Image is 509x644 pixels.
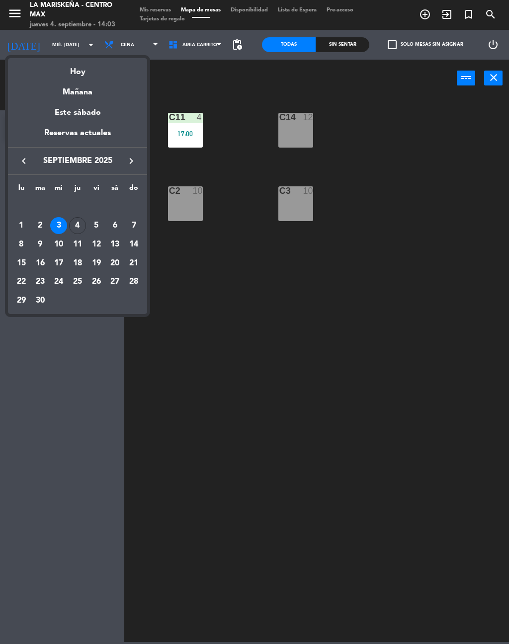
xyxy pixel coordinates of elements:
div: 30 [32,292,49,309]
td: 3 de septiembre de 2025 [49,217,68,236]
div: 7 [125,217,142,234]
div: 19 [88,255,105,272]
div: 27 [106,274,123,291]
td: 30 de septiembre de 2025 [31,291,50,310]
td: 7 de septiembre de 2025 [124,217,143,236]
div: 3 [50,217,67,234]
th: domingo [124,182,143,198]
div: 29 [13,292,30,309]
div: 9 [32,236,49,253]
button: keyboard_arrow_right [122,155,140,167]
td: 16 de septiembre de 2025 [31,254,50,273]
td: 25 de septiembre de 2025 [68,273,87,292]
div: 17 [50,255,67,272]
td: 4 de septiembre de 2025 [68,217,87,236]
th: jueves [68,182,87,198]
div: Hoy [8,58,147,79]
div: 1 [13,217,30,234]
td: 20 de septiembre de 2025 [106,254,125,273]
td: 2 de septiembre de 2025 [31,217,50,236]
div: 15 [13,255,30,272]
div: 4 [69,217,86,234]
td: 29 de septiembre de 2025 [12,291,31,310]
div: 10 [50,236,67,253]
th: martes [31,182,50,198]
td: 12 de septiembre de 2025 [87,235,106,254]
td: 21 de septiembre de 2025 [124,254,143,273]
div: 24 [50,274,67,291]
th: viernes [87,182,106,198]
i: keyboard_arrow_right [125,155,137,167]
td: 10 de septiembre de 2025 [49,235,68,254]
div: 18 [69,255,86,272]
div: 11 [69,236,86,253]
div: Este sábado [8,99,147,127]
th: sábado [106,182,125,198]
div: 25 [69,274,86,291]
div: Mañana [8,79,147,99]
div: 8 [13,236,30,253]
span: septiembre 2025 [33,155,122,167]
div: 13 [106,236,123,253]
div: 26 [88,274,105,291]
td: 28 de septiembre de 2025 [124,273,143,292]
div: 23 [32,274,49,291]
div: 6 [106,217,123,234]
td: SEP. [12,198,143,217]
div: 20 [106,255,123,272]
td: 24 de septiembre de 2025 [49,273,68,292]
th: miércoles [49,182,68,198]
td: 6 de septiembre de 2025 [106,217,125,236]
div: 21 [125,255,142,272]
div: 5 [88,217,105,234]
td: 26 de septiembre de 2025 [87,273,106,292]
td: 9 de septiembre de 2025 [31,235,50,254]
div: 22 [13,274,30,291]
td: 13 de septiembre de 2025 [106,235,125,254]
td: 8 de septiembre de 2025 [12,235,31,254]
div: 12 [88,236,105,253]
div: 16 [32,255,49,272]
td: 19 de septiembre de 2025 [87,254,106,273]
td: 11 de septiembre de 2025 [68,235,87,254]
td: 15 de septiembre de 2025 [12,254,31,273]
th: lunes [12,182,31,198]
div: 28 [125,274,142,291]
td: 5 de septiembre de 2025 [87,217,106,236]
td: 14 de septiembre de 2025 [124,235,143,254]
td: 23 de septiembre de 2025 [31,273,50,292]
td: 22 de septiembre de 2025 [12,273,31,292]
td: 18 de septiembre de 2025 [68,254,87,273]
i: keyboard_arrow_left [18,155,30,167]
button: keyboard_arrow_left [15,155,33,167]
td: 17 de septiembre de 2025 [49,254,68,273]
td: 1 de septiembre de 2025 [12,217,31,236]
div: 14 [125,236,142,253]
div: 2 [32,217,49,234]
div: Reservas actuales [8,127,147,147]
td: 27 de septiembre de 2025 [106,273,125,292]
